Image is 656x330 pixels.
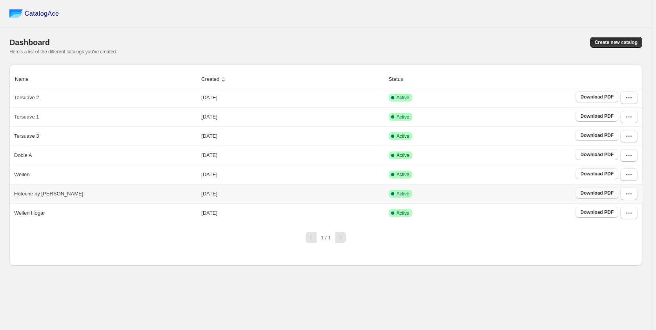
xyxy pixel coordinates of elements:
span: Active [397,191,410,197]
span: Download PDF [580,132,614,139]
span: Download PDF [580,190,614,196]
span: Dashboard [9,38,50,47]
span: Active [397,210,410,216]
a: Download PDF [576,149,618,160]
span: Download PDF [580,94,614,100]
p: Weilen Hogar [14,209,45,217]
span: Active [397,133,410,139]
span: Active [397,171,410,178]
td: [DATE] [199,88,386,107]
td: [DATE] [199,107,386,126]
td: [DATE] [199,146,386,165]
a: Download PDF [576,207,618,218]
span: Download PDF [580,171,614,177]
p: Tersuave 3 [14,132,39,140]
p: Tersuave 1 [14,113,39,121]
p: Doble A [14,151,32,159]
a: Download PDF [576,188,618,199]
span: Download PDF [580,209,614,215]
p: Tersuave 2 [14,94,39,102]
button: Create new catalog [590,37,642,48]
a: Download PDF [576,168,618,179]
p: Weilen [14,171,30,179]
span: 1 / 1 [321,235,331,241]
button: Status [388,72,412,87]
td: [DATE] [199,203,386,222]
td: [DATE] [199,126,386,146]
button: Created [200,72,228,87]
p: Hoteche by [PERSON_NAME] [14,190,83,198]
img: catalog ace [9,9,23,18]
td: [DATE] [199,165,386,184]
span: CatalogAce [25,10,59,18]
button: Name [14,72,38,87]
span: Download PDF [580,113,614,119]
span: Active [397,152,410,159]
span: Active [397,95,410,101]
span: Download PDF [580,151,614,158]
td: [DATE] [199,184,386,203]
a: Download PDF [576,130,618,141]
a: Download PDF [576,111,618,122]
span: Create new catalog [595,39,638,46]
span: Here's a list of the different catalogs you've created. [9,49,117,55]
span: Active [397,114,410,120]
a: Download PDF [576,91,618,102]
